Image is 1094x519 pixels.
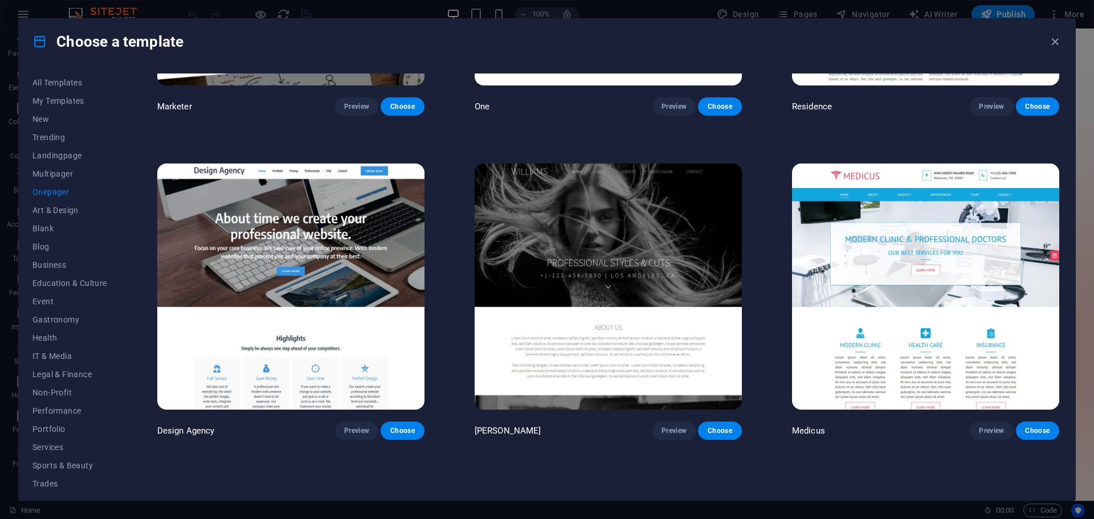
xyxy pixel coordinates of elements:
[32,420,107,438] button: Portfolio
[662,102,687,111] span: Preview
[652,97,696,116] button: Preview
[475,164,742,410] img: Williams
[32,402,107,420] button: Performance
[390,102,415,111] span: Choose
[662,426,687,435] span: Preview
[32,128,107,146] button: Trending
[979,426,1004,435] span: Preview
[32,165,107,183] button: Multipager
[390,426,415,435] span: Choose
[32,133,107,142] span: Trending
[32,146,107,165] button: Landingpage
[32,479,107,488] span: Trades
[32,274,107,292] button: Education & Culture
[792,425,825,436] p: Medicus
[32,242,107,251] span: Blog
[32,352,107,361] span: IT & Media
[32,388,107,397] span: Non-Profit
[32,92,107,110] button: My Templates
[32,219,107,238] button: Blank
[32,438,107,456] button: Services
[32,424,107,434] span: Portfolio
[475,425,541,436] p: [PERSON_NAME]
[1016,422,1059,440] button: Choose
[32,315,107,324] span: Gastronomy
[344,426,369,435] span: Preview
[335,422,378,440] button: Preview
[32,96,107,105] span: My Templates
[32,73,107,92] button: All Templates
[970,97,1013,116] button: Preview
[32,329,107,347] button: Health
[32,365,107,383] button: Legal & Finance
[32,151,107,160] span: Landingpage
[32,383,107,402] button: Non-Profit
[32,370,107,379] span: Legal & Finance
[1016,97,1059,116] button: Choose
[32,461,107,470] span: Sports & Beauty
[335,97,378,116] button: Preview
[32,183,107,201] button: Onepager
[792,101,832,112] p: Residence
[32,32,183,51] h4: Choose a template
[32,224,107,233] span: Blank
[381,422,424,440] button: Choose
[32,256,107,274] button: Business
[157,164,424,410] img: Design Agency
[32,260,107,269] span: Business
[32,169,107,178] span: Multipager
[475,101,489,112] p: One
[32,443,107,452] span: Services
[32,347,107,365] button: IT & Media
[1025,102,1050,111] span: Choose
[381,97,424,116] button: Choose
[32,110,107,128] button: New
[32,297,107,306] span: Event
[32,201,107,219] button: Art & Design
[652,422,696,440] button: Preview
[792,164,1059,410] img: Medicus
[157,101,192,112] p: Marketer
[344,102,369,111] span: Preview
[32,310,107,329] button: Gastronomy
[1025,426,1050,435] span: Choose
[32,78,107,87] span: All Templates
[32,292,107,310] button: Event
[698,97,741,116] button: Choose
[32,187,107,197] span: Onepager
[32,456,107,475] button: Sports & Beauty
[32,115,107,124] span: New
[32,406,107,415] span: Performance
[32,333,107,342] span: Health
[979,102,1004,111] span: Preview
[157,425,215,436] p: Design Agency
[707,426,732,435] span: Choose
[970,422,1013,440] button: Preview
[32,475,107,493] button: Trades
[698,422,741,440] button: Choose
[707,102,732,111] span: Choose
[32,206,107,215] span: Art & Design
[32,238,107,256] button: Blog
[32,279,107,288] span: Education & Culture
